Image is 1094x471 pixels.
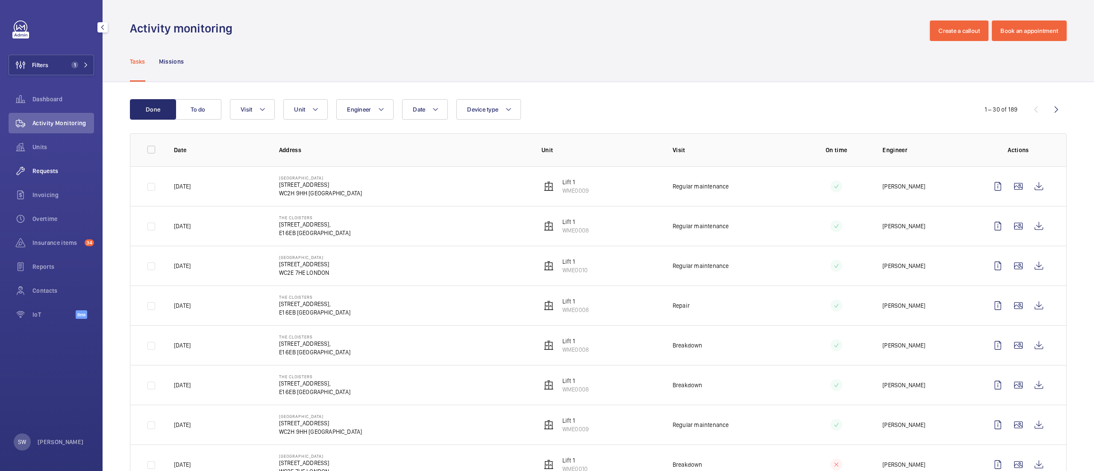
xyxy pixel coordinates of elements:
[279,459,329,467] p: [STREET_ADDRESS]
[673,262,729,270] p: Regular maintenance
[673,182,729,191] p: Regular maintenance
[336,99,394,120] button: Engineer
[562,186,589,195] p: WME0009
[279,379,350,388] p: [STREET_ADDRESS],
[279,268,329,277] p: WC2E 7HE LONDON
[673,341,703,350] p: Breakdown
[347,106,371,113] span: Engineer
[32,119,94,127] span: Activity Monitoring
[71,62,78,68] span: 1
[174,341,191,350] p: [DATE]
[544,420,554,430] img: elevator.svg
[562,266,588,274] p: WME0010
[930,21,988,41] button: Create a callout
[32,167,94,175] span: Requests
[279,414,362,419] p: [GEOGRAPHIC_DATA]
[413,106,425,113] span: Date
[562,377,589,385] p: Lift 1
[882,146,974,154] p: Engineer
[279,175,362,180] p: [GEOGRAPHIC_DATA]
[562,178,589,186] p: Lift 1
[38,438,84,446] p: [PERSON_NAME]
[32,310,76,319] span: IoT
[279,260,329,268] p: [STREET_ADDRESS]
[882,460,925,469] p: [PERSON_NAME]
[279,220,350,229] p: [STREET_ADDRESS],
[562,416,589,425] p: Lift 1
[544,340,554,350] img: elevator.svg
[32,143,94,151] span: Units
[279,189,362,197] p: WC2H 9HH [GEOGRAPHIC_DATA]
[988,146,1049,154] p: Actions
[279,339,350,348] p: [STREET_ADDRESS],
[174,301,191,310] p: [DATE]
[174,146,265,154] p: Date
[76,310,87,319] span: Beta
[882,341,925,350] p: [PERSON_NAME]
[175,99,221,120] button: To do
[32,61,48,69] span: Filters
[544,181,554,191] img: elevator.svg
[673,222,729,230] p: Regular maintenance
[279,348,350,356] p: E1 6EB [GEOGRAPHIC_DATA]
[279,427,362,436] p: WC2H 9HH [GEOGRAPHIC_DATA]
[673,301,690,310] p: Repair
[882,301,925,310] p: [PERSON_NAME]
[456,99,521,120] button: Device type
[562,306,589,314] p: WME0008
[32,95,94,103] span: Dashboard
[85,239,94,246] span: 34
[174,381,191,389] p: [DATE]
[544,380,554,390] img: elevator.svg
[18,438,26,446] p: SW
[279,294,350,300] p: The Cloisters
[562,456,588,465] p: Lift 1
[544,221,554,231] img: elevator.svg
[467,106,498,113] span: Device type
[562,297,589,306] p: Lift 1
[562,218,589,226] p: Lift 1
[9,55,94,75] button: Filters1
[562,226,589,235] p: WME0008
[544,261,554,271] img: elevator.svg
[32,215,94,223] span: Overtime
[673,146,790,154] p: Visit
[32,238,81,247] span: Insurance items
[562,385,589,394] p: WME0008
[130,21,238,36] h1: Activity monitoring
[230,99,275,120] button: Visit
[804,146,869,154] p: On time
[882,421,925,429] p: [PERSON_NAME]
[673,421,729,429] p: Regular maintenance
[241,106,252,113] span: Visit
[294,106,305,113] span: Unit
[174,421,191,429] p: [DATE]
[32,262,94,271] span: Reports
[673,381,703,389] p: Breakdown
[279,453,329,459] p: [GEOGRAPHIC_DATA]
[562,257,588,266] p: Lift 1
[279,388,350,396] p: E1 6EB [GEOGRAPHIC_DATA]
[279,215,350,220] p: The Cloisters
[673,460,703,469] p: Breakdown
[562,337,589,345] p: Lift 1
[279,255,329,260] p: [GEOGRAPHIC_DATA]
[279,146,528,154] p: Address
[541,146,659,154] p: Unit
[159,57,184,66] p: Missions
[544,300,554,311] img: elevator.svg
[279,180,362,189] p: [STREET_ADDRESS]
[279,308,350,317] p: E1 6EB [GEOGRAPHIC_DATA]
[174,222,191,230] p: [DATE]
[562,425,589,433] p: WME0009
[279,334,350,339] p: The Cloisters
[882,381,925,389] p: [PERSON_NAME]
[174,182,191,191] p: [DATE]
[32,286,94,295] span: Contacts
[283,99,328,120] button: Unit
[402,99,448,120] button: Date
[882,182,925,191] p: [PERSON_NAME]
[174,262,191,270] p: [DATE]
[992,21,1067,41] button: Book an appointment
[882,222,925,230] p: [PERSON_NAME]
